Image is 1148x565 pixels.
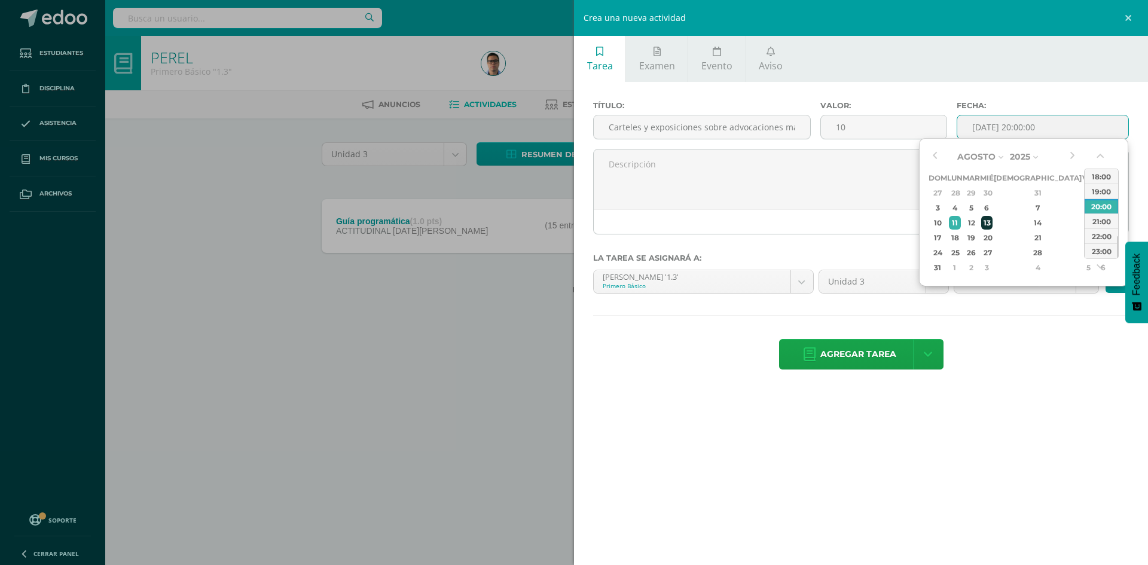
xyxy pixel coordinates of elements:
[1083,231,1094,245] div: 22
[981,246,992,259] div: 27
[949,246,961,259] div: 25
[964,246,978,259] div: 26
[981,231,992,245] div: 20
[593,254,1129,262] label: La tarea se asignará a:
[1085,243,1118,258] div: 23:00
[828,270,917,293] span: Unidad 3
[626,36,688,82] a: Examen
[957,151,996,162] span: Agosto
[981,261,992,274] div: 3
[1131,254,1142,295] span: Feedback
[930,186,945,200] div: 27
[949,186,961,200] div: 28
[980,170,994,185] th: Mié
[947,170,963,185] th: Lun
[930,216,945,230] div: 10
[1082,170,1095,185] th: Vie
[688,36,745,82] a: Evento
[746,36,796,82] a: Aviso
[701,59,732,72] span: Evento
[1085,213,1118,228] div: 21:00
[1003,231,1073,245] div: 21
[1083,186,1094,200] div: 1
[593,101,811,110] label: Título:
[930,261,945,274] div: 31
[574,36,625,82] a: Tarea
[819,270,948,293] a: Unidad 3
[1003,201,1073,215] div: 7
[964,261,978,274] div: 2
[1003,216,1073,230] div: 14
[964,201,978,215] div: 5
[1003,186,1073,200] div: 31
[603,282,781,290] div: Primero Básico
[587,59,613,72] span: Tarea
[964,186,978,200] div: 29
[981,186,992,200] div: 30
[930,201,945,215] div: 3
[1010,151,1030,162] span: 2025
[930,231,945,245] div: 17
[964,216,978,230] div: 12
[1003,246,1073,259] div: 28
[759,59,783,72] span: Aviso
[1125,242,1148,323] button: Feedback - Mostrar encuesta
[930,246,945,259] div: 24
[639,59,675,72] span: Examen
[1083,201,1094,215] div: 8
[981,201,992,215] div: 6
[1083,261,1094,274] div: 5
[949,201,961,215] div: 4
[949,216,961,230] div: 11
[1083,216,1094,230] div: 15
[963,170,980,185] th: Mar
[1085,169,1118,184] div: 18:00
[820,101,947,110] label: Valor:
[821,115,947,139] input: Puntos máximos
[957,101,1129,110] label: Fecha:
[1085,184,1118,198] div: 19:00
[994,170,1082,185] th: [DEMOGRAPHIC_DATA]
[957,115,1128,139] input: Fecha de entrega
[981,216,992,230] div: 13
[820,340,896,369] span: Agregar tarea
[603,270,781,282] div: [PERSON_NAME] '1.3'
[949,231,961,245] div: 18
[964,231,978,245] div: 19
[594,115,810,139] input: Título
[929,170,947,185] th: Dom
[594,270,813,293] a: [PERSON_NAME] '1.3'Primero Básico
[1003,261,1073,274] div: 4
[1083,246,1094,259] div: 29
[1085,228,1118,243] div: 22:00
[949,261,961,274] div: 1
[1085,198,1118,213] div: 20:00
